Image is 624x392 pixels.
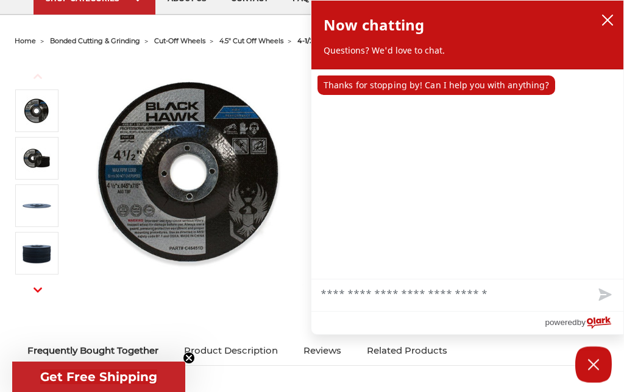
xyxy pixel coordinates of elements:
[324,44,611,57] p: Questions? We'd love to chat.
[311,69,623,279] div: chat
[219,37,283,45] a: 4.5" cut off wheels
[154,37,205,45] a: cut-off wheels
[354,337,460,364] a: Related Products
[21,96,52,126] img: 4-1/2" x 3/64" x 7/8" Depressed Center Type 27 Cut Off Wheel
[23,63,52,89] button: Previous
[545,312,623,334] a: Powered by Olark
[15,37,36,45] a: home
[21,238,52,268] img: 4.5" depressed center cutting discs, pack of 25
[12,362,185,392] div: Get Free ShippingClose teaser
[21,143,52,173] img: 4.5" x .045" x 7/8" Arbor Raised Center Cut Off Wheels
[317,75,555,95] p: Thanks for stopping by! Can I help you with anything?
[21,191,52,221] img: 4-1/2" x 3/64" x 7/8" Cut Off Disk
[598,11,617,29] button: close chatbox
[584,279,623,311] button: Send message
[15,337,171,364] a: Frequently Bought Together
[577,315,586,330] span: by
[545,315,576,330] span: powered
[76,58,303,285] img: 4-1/2" x 3/64" x 7/8" Depressed Center Type 27 Cut Off Wheel
[183,352,195,364] button: Close teaser
[324,13,424,37] h2: Now chatting
[171,337,291,364] a: Product Description
[575,346,612,383] button: Close Chatbox
[40,369,157,384] span: Get Free Shipping
[50,37,140,45] a: bonded cutting & grinding
[291,337,354,364] a: Reviews
[297,37,512,45] span: 4-1/2" x .045" x 7/8" depressed center cutting disc - 25 pack
[23,277,52,303] button: Next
